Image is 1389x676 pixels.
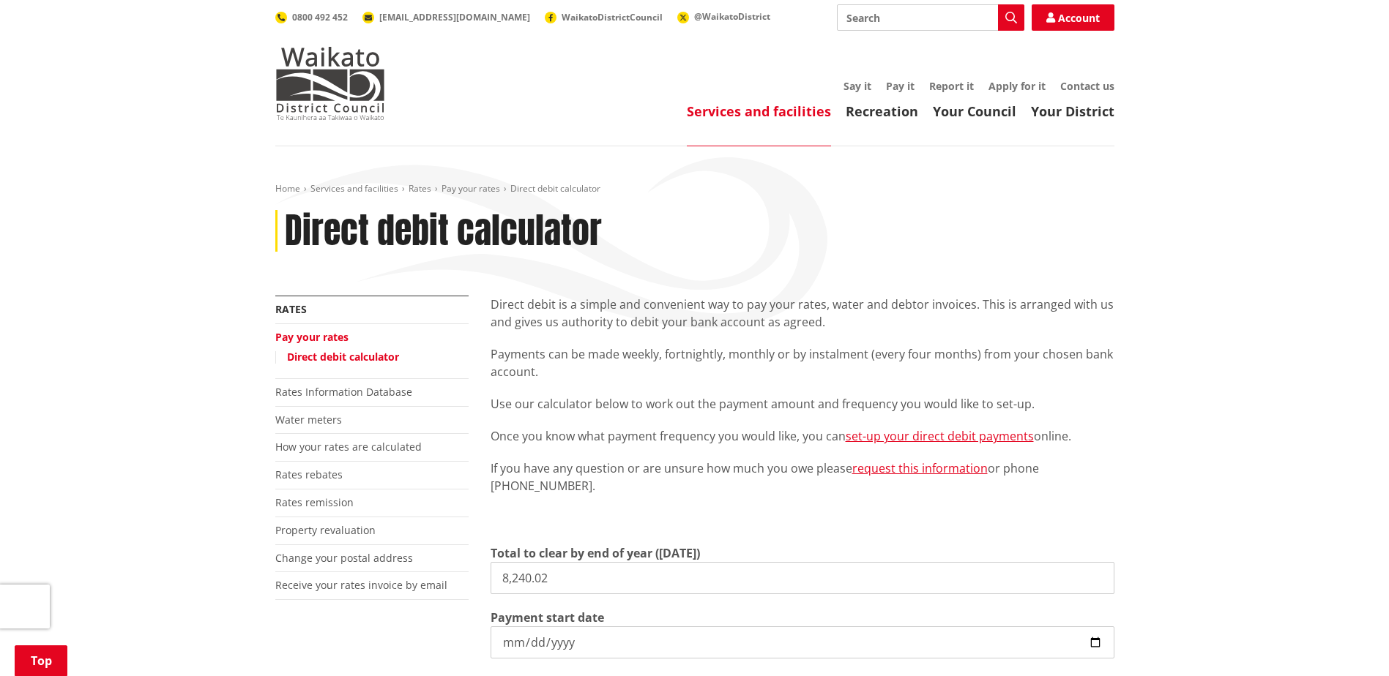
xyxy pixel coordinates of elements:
[491,544,700,562] label: Total to clear by end of year ([DATE])
[852,460,988,476] a: request this information
[275,47,385,120] img: Waikato District Council - Te Kaunihera aa Takiwaa o Waikato
[15,645,67,676] a: Top
[275,182,300,195] a: Home
[275,11,348,23] a: 0800 492 452
[510,182,600,195] span: Direct debit calculator
[491,395,1114,413] p: Use our calculator below to work out the payment amount and frequency you would like to set-up.
[694,10,770,23] span: @WaikatoDistrict
[491,609,604,626] label: Payment start date
[1031,102,1114,120] a: Your District
[491,459,1114,495] p: If you have any question or are unsure how much you owe please or phone [PHONE_NUMBER].
[442,182,500,195] a: Pay your rates
[1032,4,1114,31] a: Account
[846,428,1034,444] a: set-up your direct debit payments
[275,385,412,399] a: Rates Information Database
[988,79,1046,93] a: Apply for it
[545,11,663,23] a: WaikatoDistrictCouncil
[310,182,398,195] a: Services and facilities
[275,523,376,537] a: Property revaluation
[1322,615,1374,667] iframe: Messenger Launcher
[362,11,530,23] a: [EMAIL_ADDRESS][DOMAIN_NAME]
[275,467,343,481] a: Rates rebates
[275,330,349,344] a: Pay your rates
[275,183,1114,195] nav: breadcrumb
[275,440,422,454] a: How your rates are calculated
[287,350,399,364] a: Direct debit calculator
[687,102,831,120] a: Services and facilities
[933,102,1016,120] a: Your Council
[677,10,770,23] a: @WaikatoDistrict
[275,495,354,509] a: Rates remission
[844,79,871,93] a: Say it
[491,345,1114,380] p: Payments can be made weekly, fortnightly, monthly or by instalment (every four months) from your ...
[292,11,348,23] span: 0800 492 452
[275,413,342,427] a: Water meters
[1060,79,1114,93] a: Contact us
[379,11,530,23] span: [EMAIL_ADDRESS][DOMAIN_NAME]
[886,79,915,93] a: Pay it
[846,102,918,120] a: Recreation
[275,302,307,316] a: Rates
[275,578,447,592] a: Receive your rates invoice by email
[409,182,431,195] a: Rates
[837,4,1024,31] input: Search input
[275,551,413,565] a: Change your postal address
[562,11,663,23] span: WaikatoDistrictCouncil
[491,296,1114,331] p: Direct debit is a simple and convenient way to pay your rates, water and debtor invoices. This is...
[491,427,1114,445] p: Once you know what payment frequency you would like, you can online.
[285,210,602,252] h1: Direct debit calculator
[929,79,974,93] a: Report it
